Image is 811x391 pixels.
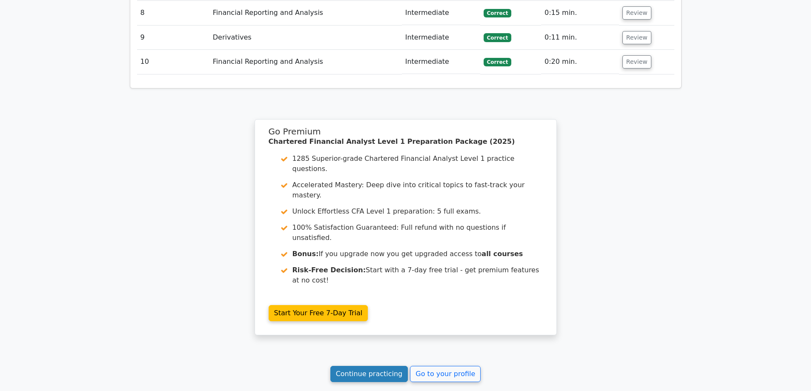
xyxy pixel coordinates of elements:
td: 0:15 min. [541,1,619,25]
td: 0:20 min. [541,50,619,74]
a: Continue practicing [330,366,408,382]
td: Financial Reporting and Analysis [209,50,402,74]
button: Review [622,6,651,20]
td: Derivatives [209,26,402,50]
button: Review [622,55,651,68]
a: Go to your profile [410,366,481,382]
td: Financial Reporting and Analysis [209,1,402,25]
td: Intermediate [402,50,480,74]
td: Intermediate [402,1,480,25]
td: 10 [137,50,209,74]
span: Correct [484,9,511,17]
td: 0:11 min. [541,26,619,50]
button: Review [622,31,651,44]
td: 8 [137,1,209,25]
td: 9 [137,26,209,50]
span: Correct [484,58,511,66]
a: Start Your Free 7-Day Trial [269,305,368,321]
span: Correct [484,33,511,42]
td: Intermediate [402,26,480,50]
